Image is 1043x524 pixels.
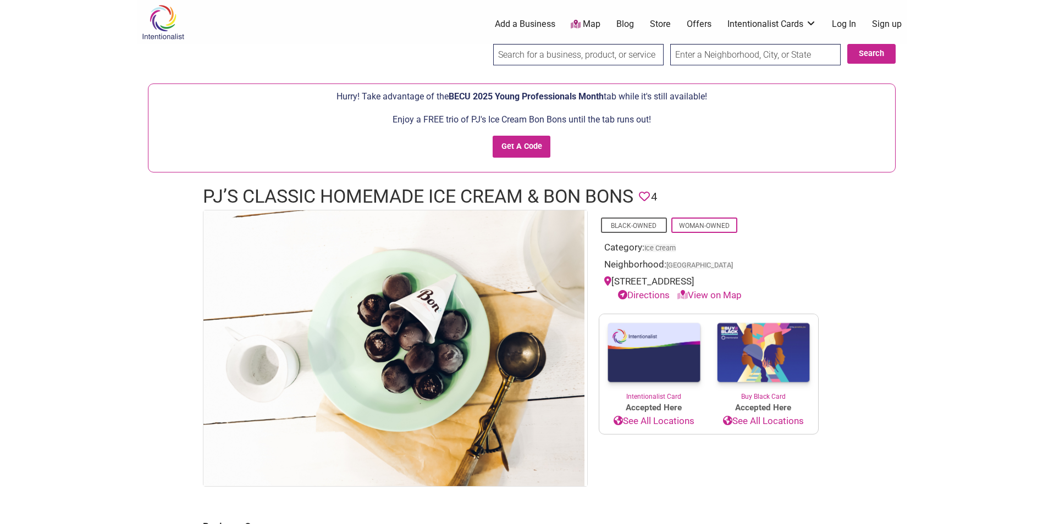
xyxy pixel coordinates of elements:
a: See All Locations [599,414,709,428]
a: Log In [832,18,856,30]
input: Enter a Neighborhood, City, or State [670,44,841,65]
span: 4 [651,188,657,205]
a: Map [571,18,600,31]
div: [STREET_ADDRESS] [604,275,813,303]
a: See All Locations [709,414,818,428]
a: Intentionalist Card [599,314,709,402]
a: Sign up [872,18,902,30]
a: Add a Business [495,18,555,30]
a: Intentionalist Cards [727,18,816,30]
a: View on Map [677,289,742,300]
span: Accepted Here [709,402,818,414]
input: Search for a business, product, or service [493,44,664,65]
img: Buy Black Card [709,314,818,392]
div: Neighborhood: [604,258,813,275]
a: Offers [687,18,711,30]
a: Ice Cream [644,244,676,252]
button: Search [847,44,896,64]
img: PJ's Classic Ice Cream & Bon Bons [203,210,584,486]
p: Enjoy a FREE trio of PJ's Ice Cream Bon Bons until the tab runs out! [154,113,890,127]
a: Woman-Owned [679,222,730,230]
a: Blog [616,18,634,30]
img: Intentionalist [137,4,189,40]
a: Buy Black Card [709,314,818,402]
a: Store [650,18,671,30]
input: Get A Code [493,136,550,158]
span: [GEOGRAPHIC_DATA] [666,262,733,269]
div: Category: [604,241,813,258]
a: Black-Owned [611,222,656,230]
a: Directions [618,289,670,300]
span: BECU 2025 Young Professionals Month [449,91,604,102]
h1: PJ’s Classic Homemade Ice Cream & Bon Bons [203,183,633,210]
p: Hurry! Take advantage of the tab while it's still available! [154,90,890,104]
img: Intentionalist Card [599,314,709,392]
span: Accepted Here [599,402,709,414]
